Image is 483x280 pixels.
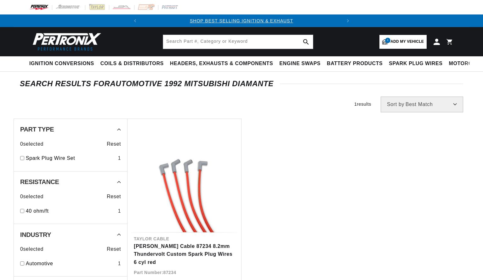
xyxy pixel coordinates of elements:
span: Add my vehicle [390,39,424,45]
summary: Coils & Distributors [97,56,167,71]
slideshow-component: Translation missing: en.sections.announcements.announcement_bar [14,14,469,27]
div: 1 [118,260,121,268]
img: Pertronix [29,31,102,53]
span: 0 selected [20,140,43,148]
span: Reset [107,140,121,148]
div: 1 [118,207,121,215]
span: Part Type [20,126,54,132]
button: search button [299,35,313,49]
span: Engine Swaps [279,60,321,67]
span: 0 selected [20,245,43,253]
div: Announcement [141,17,342,24]
div: 1 of 2 [141,17,342,24]
a: Spark Plug Wire Set [26,154,115,162]
span: Coils & Distributors [100,60,164,67]
summary: Ignition Conversions [29,56,97,71]
summary: Spark Plug Wires [386,56,446,71]
span: 0 selected [20,193,43,201]
span: Industry [20,232,51,238]
span: Resistance [20,179,59,185]
span: Reset [107,245,121,253]
span: 1 [385,38,390,43]
span: Reset [107,193,121,201]
span: Sort by [387,102,404,107]
div: SEARCH RESULTS FOR Automotive 1992 Mitsubishi Diamante [20,81,463,87]
span: 1 results [354,102,371,107]
button: Translation missing: en.sections.announcements.next_announcement [342,14,354,27]
select: Sort by [381,97,463,112]
a: [PERSON_NAME] Cable 87234 8.2mm Thundervolt Custom Spark Plug Wires 6 cyl red [134,242,235,266]
span: Ignition Conversions [29,60,94,67]
div: 1 [118,154,121,162]
summary: Headers, Exhausts & Components [167,56,276,71]
a: SHOP BEST SELLING IGNITION & EXHAUST [190,18,293,23]
button: Translation missing: en.sections.announcements.previous_announcement [129,14,141,27]
input: Search Part #, Category or Keyword [163,35,313,49]
a: Automotive [26,260,115,268]
span: Battery Products [327,60,383,67]
span: Spark Plug Wires [389,60,442,67]
a: 1Add my vehicle [379,35,427,49]
span: Headers, Exhausts & Components [170,60,273,67]
a: 40 ohm/ft [26,207,115,215]
summary: Engine Swaps [276,56,324,71]
summary: Battery Products [324,56,386,71]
